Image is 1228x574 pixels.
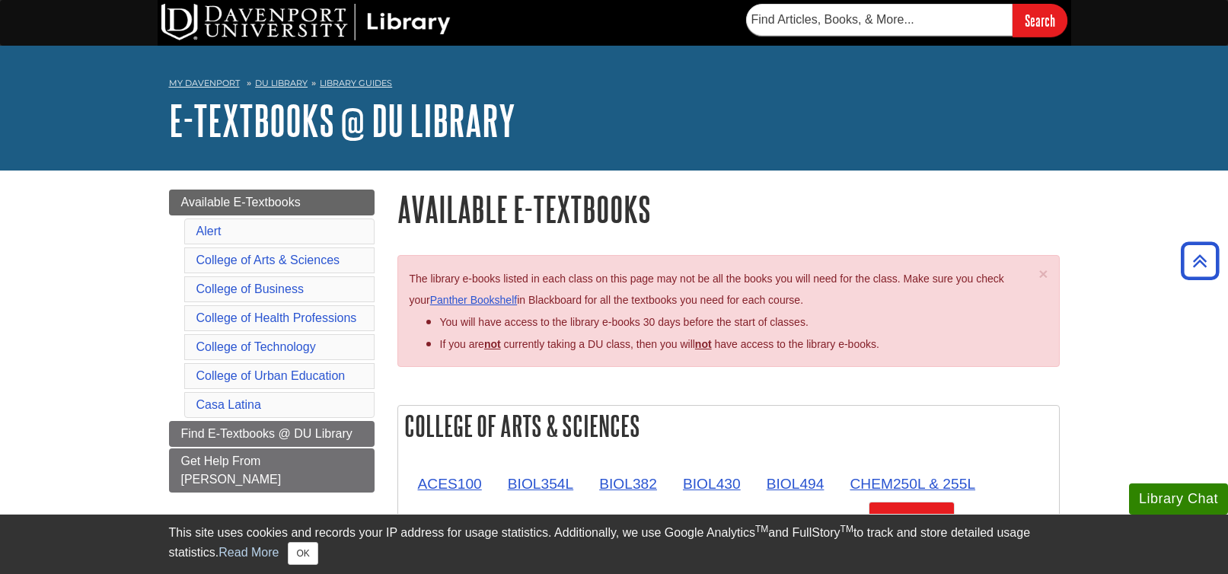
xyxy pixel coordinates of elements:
a: Available E-Textbooks [169,190,375,215]
a: Library Guides [320,78,392,88]
button: Close [288,542,317,565]
span: Available E-Textbooks [181,196,301,209]
h2: College of Arts & Sciences [398,406,1059,446]
nav: breadcrumb [169,73,1060,97]
button: Close [1038,266,1048,282]
a: Casa Latina [196,398,261,411]
a: COMM313 [502,502,597,539]
a: BIOL430 [671,465,753,502]
a: Alert [196,225,222,238]
a: COMM385 [598,502,694,539]
div: This site uses cookies and records your IP address for usage statistics. Additionally, we use Goo... [169,524,1060,565]
span: Get Help From [PERSON_NAME] [181,454,282,486]
a: College of Arts & Sciences [196,254,340,266]
a: My Davenport [169,77,240,90]
a: College of Urban Education [196,369,346,382]
a: DATA625 [956,502,1041,539]
a: E-Textbooks @ DU Library [169,97,515,144]
a: DATA432 [869,502,954,539]
a: Panther Bookshelf [430,294,517,306]
span: × [1038,265,1048,282]
a: DATA342 [782,502,867,539]
a: COMM120 [406,502,501,539]
sup: TM [755,524,768,534]
button: Library Chat [1129,483,1228,515]
a: Get Help From [PERSON_NAME] [169,448,375,493]
sup: TM [840,524,853,534]
a: Read More [218,546,279,559]
u: not [695,338,712,350]
a: Find E-Textbooks @ DU Library [169,421,375,447]
img: DU Library [161,4,451,40]
a: DU Library [255,78,308,88]
h1: Available E-Textbooks [397,190,1060,228]
a: BIOL354L [496,465,585,502]
strong: not [484,338,501,350]
span: You will have access to the library e-books 30 days before the start of classes. [440,316,809,328]
a: ACES100 [406,465,494,502]
a: BIOL382 [587,465,669,502]
a: College of Business [196,282,304,295]
a: Back to Top [1175,250,1224,271]
form: Searches DU Library's articles, books, and more [746,4,1067,37]
a: College of Technology [196,340,316,353]
span: The library e-books listed in each class on this page may not be all the books you will need for ... [410,273,1004,307]
span: If you are currently taking a DU class, then you will have access to the library e-books. [440,338,879,350]
input: Search [1013,4,1067,37]
a: College of Health Professions [196,311,357,324]
a: BIOL494 [754,465,837,502]
input: Find Articles, Books, & More... [746,4,1013,36]
a: DATA288 [695,502,780,539]
a: CHEM250L & 255L [837,465,987,502]
span: Find E-Textbooks @ DU Library [181,427,352,440]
